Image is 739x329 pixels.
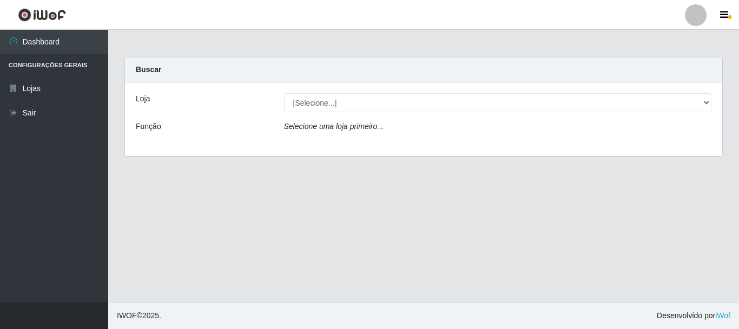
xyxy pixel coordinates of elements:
img: CoreUI Logo [18,8,66,22]
a: iWof [715,311,730,320]
span: Desenvolvido por [657,310,730,321]
label: Função [136,121,161,132]
span: © 2025 . [117,310,161,321]
span: IWOF [117,311,137,320]
i: Selecione uma loja primeiro... [284,122,384,131]
strong: Buscar [136,65,161,74]
label: Loja [136,93,150,105]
